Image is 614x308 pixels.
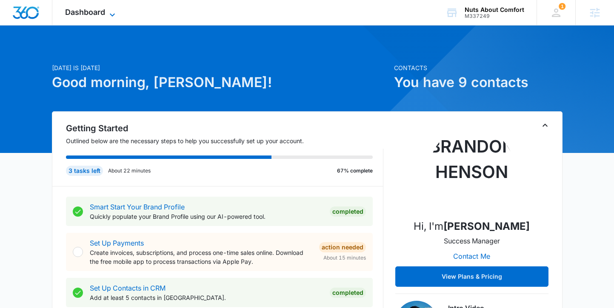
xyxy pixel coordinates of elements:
[323,254,366,262] span: About 15 minutes
[24,14,42,20] div: v 4.0.25
[66,166,103,176] div: 3 tasks left
[414,219,530,234] p: Hi, I'm
[559,3,565,10] div: notifications count
[465,6,524,13] div: account name
[14,14,20,20] img: logo_orange.svg
[394,63,563,72] p: Contacts
[395,266,548,287] button: View Plans & Pricing
[90,248,312,266] p: Create invoices, subscriptions, and process one-time sales online. Download the free mobile app t...
[559,3,565,10] span: 1
[330,206,366,217] div: Completed
[14,22,20,29] img: website_grey.svg
[85,49,91,56] img: tab_keywords_by_traffic_grey.svg
[52,72,389,93] h1: Good morning, [PERSON_NAME]!
[66,122,383,135] h2: Getting Started
[32,50,76,56] div: Domain Overview
[429,127,514,212] img: Brandon Henson
[52,63,389,72] p: [DATE] is [DATE]
[65,8,105,17] span: Dashboard
[319,242,366,252] div: Action Needed
[94,50,143,56] div: Keywords by Traffic
[90,293,323,302] p: Add at least 5 contacts in [GEOGRAPHIC_DATA].
[66,136,383,145] p: Outlined below are the necessary steps to help you successfully set up your account.
[90,284,166,292] a: Set Up Contacts in CRM
[23,49,30,56] img: tab_domain_overview_orange.svg
[394,72,563,93] h1: You have 9 contacts
[445,246,499,266] button: Contact Me
[443,220,530,232] strong: [PERSON_NAME]
[540,120,550,130] button: Toggle Collapse
[465,13,524,19] div: account id
[90,239,144,247] a: Set Up Payments
[90,203,185,211] a: Smart Start Your Brand Profile
[90,212,323,221] p: Quickly populate your Brand Profile using our AI-powered tool.
[337,167,373,175] p: 67% complete
[22,22,94,29] div: Domain: [DOMAIN_NAME]
[444,236,500,246] p: Success Manager
[108,167,151,175] p: About 22 minutes
[330,288,366,298] div: Completed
